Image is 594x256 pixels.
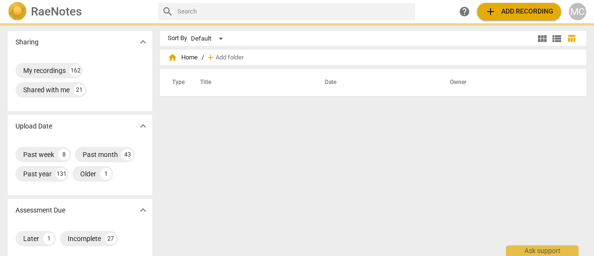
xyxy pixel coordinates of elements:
p: Upload Date [15,121,52,131]
div: Ask support [506,245,579,256]
span: view_module [536,33,548,44]
div: My recordings [23,66,66,75]
span: Add folder [216,54,244,61]
div: 162 [70,65,81,76]
th: Owner [438,69,576,96]
p: Assessment Due [15,205,65,215]
div: 27 [105,233,116,244]
div: 1 [100,168,112,180]
div: 8 [58,149,70,160]
span: expand_more [137,36,149,48]
span: add [485,6,496,17]
span: search [162,6,174,17]
div: Shared with me [23,85,70,95]
div: Later [23,234,39,243]
span: add [206,53,216,62]
th: Date [313,69,439,96]
div: 1 [43,233,55,244]
img: Logo [8,2,27,21]
h2: RaeNotes [31,5,82,18]
div: 21 [73,84,85,96]
th: Type [164,69,188,96]
div: 131 [56,168,67,180]
span: expand_more [137,204,149,216]
span: help [459,6,470,17]
button: Table view [564,31,579,46]
div: Past month [83,150,118,159]
button: Show more [136,203,150,217]
span: Home [168,53,198,62]
p: Sharing [15,37,39,47]
div: Incomplete [68,234,101,243]
div: Past year [23,169,52,179]
button: Show more [136,119,150,133]
span: / [202,54,204,61]
button: Tile view [535,31,550,46]
div: Past week [23,150,54,159]
th: Title [188,69,313,96]
span: home [168,53,177,62]
div: Default [191,31,227,46]
div: 43 [122,149,133,160]
span: expand_more [137,120,149,132]
button: MC [569,3,586,20]
input: Search [177,4,411,19]
div: Older [80,169,96,179]
span: view_list [551,33,563,44]
span: table_chart [567,34,576,43]
a: Help [456,3,473,20]
button: Upload [477,3,561,20]
a: LogoRaeNotes [8,2,150,21]
span: Add recording [485,6,553,17]
div: Sort By [168,35,187,42]
button: List view [550,31,564,46]
button: Show more [136,35,150,49]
